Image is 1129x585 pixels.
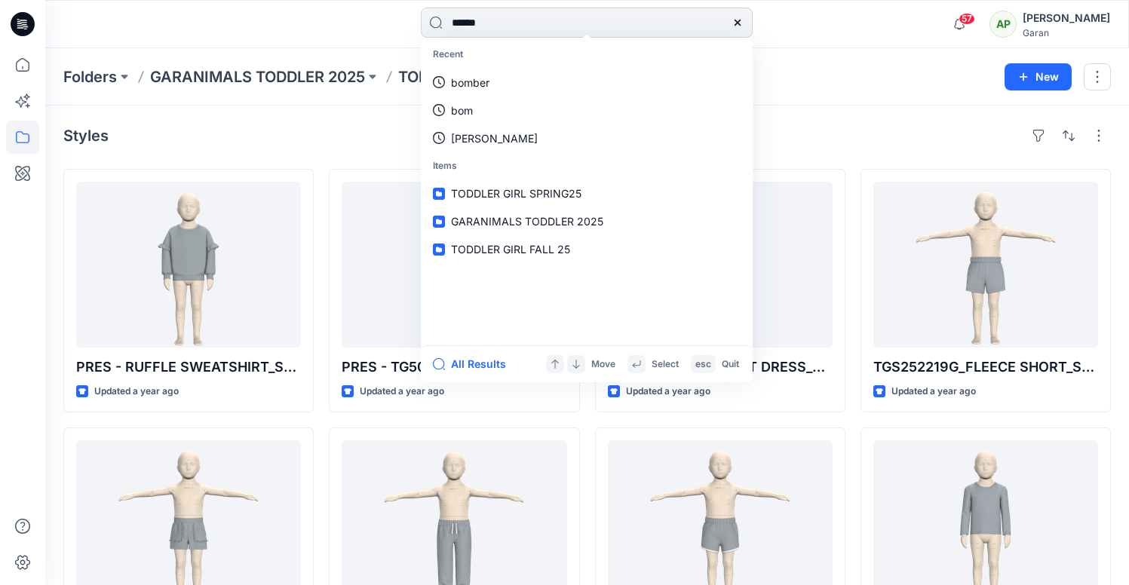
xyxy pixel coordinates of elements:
[63,66,117,87] a: Folders
[94,384,179,400] p: Updated a year ago
[424,179,750,207] a: TODDLER GIRL SPRING25
[873,182,1098,348] a: TGS252219G_FLEECE SHORT_SZ3T
[1023,27,1110,38] div: Garan
[626,384,710,400] p: Updated a year ago
[424,69,750,96] a: bomber
[652,357,679,372] p: Select
[451,215,603,228] span: GARANIMALS TODDLER 2025
[891,384,976,400] p: Updated a year ago
[360,384,444,400] p: Updated a year ago
[342,357,566,378] p: PRES - TG5021 RUFFLED DROP SHLDR KNIT DRESS
[76,357,301,378] p: PRES - RUFFLE SWEATSHIRT_SZ3T_[DATE]
[451,243,570,256] span: TODDLER GIRL FALL 25
[451,75,489,90] p: bomber
[424,207,750,235] a: GARANIMALS TODDLER 2025
[424,96,750,124] a: bom
[63,127,109,145] h4: Styles
[76,182,301,348] a: PRES - RUFFLE SWEATSHIRT_SZ3T_4.18.24
[989,11,1017,38] div: AP
[591,357,615,372] p: Move
[398,66,583,87] p: TODDLER GIRL SPRING25
[424,235,750,263] a: TODDLER GIRL FALL 25
[451,130,538,146] p: bob
[1023,9,1110,27] div: [PERSON_NAME]
[342,182,566,348] a: PRES - TG5021 RUFFLED DROP SHLDR KNIT DRESS
[451,187,581,200] span: TODDLER GIRL SPRING25
[959,13,975,25] span: 57
[424,41,750,69] p: Recent
[695,357,711,372] p: esc
[451,103,473,118] p: bom
[424,152,750,180] p: Items
[150,66,365,87] a: GARANIMALS TODDLER 2025
[722,357,739,372] p: Quit
[1005,63,1072,90] button: New
[433,355,516,373] button: All Results
[873,357,1098,378] p: TGS252219G_FLEECE SHORT_SZ3T
[424,124,750,152] a: [PERSON_NAME]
